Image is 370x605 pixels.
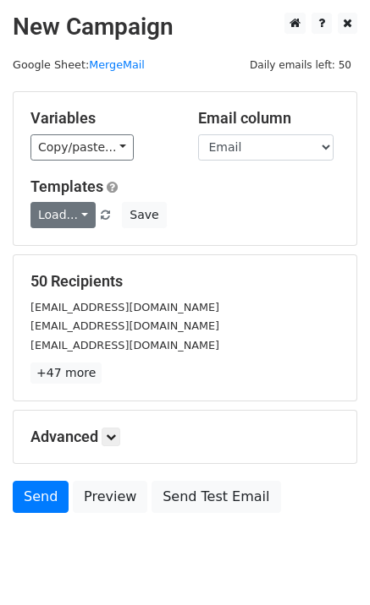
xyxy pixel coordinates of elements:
[30,109,173,128] h5: Variables
[73,481,147,513] a: Preview
[30,134,134,161] a: Copy/paste...
[30,202,96,228] a: Load...
[30,272,340,291] h5: 50 Recipients
[30,339,219,352] small: [EMAIL_ADDRESS][DOMAIN_NAME]
[13,13,357,41] h2: New Campaign
[30,301,219,313] small: [EMAIL_ADDRESS][DOMAIN_NAME]
[30,428,340,446] h5: Advanced
[89,58,145,71] a: MergeMail
[30,177,103,195] a: Templates
[244,58,357,71] a: Daily emails left: 50
[285,524,370,605] iframe: Chat Widget
[152,481,280,513] a: Send Test Email
[13,58,145,71] small: Google Sheet:
[30,319,219,332] small: [EMAIL_ADDRESS][DOMAIN_NAME]
[30,362,102,384] a: +47 more
[244,56,357,74] span: Daily emails left: 50
[13,481,69,513] a: Send
[122,202,166,228] button: Save
[198,109,340,128] h5: Email column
